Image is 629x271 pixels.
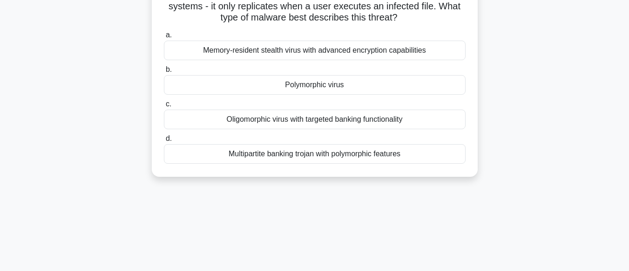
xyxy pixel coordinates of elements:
span: b. [166,65,172,73]
span: c. [166,100,171,108]
div: Memory-resident stealth virus with advanced encryption capabilities [164,41,466,60]
span: d. [166,134,172,142]
span: a. [166,31,172,39]
div: Oligomorphic virus with targeted banking functionality [164,110,466,129]
div: Polymorphic virus [164,75,466,95]
div: Multipartite banking trojan with polymorphic features [164,144,466,164]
